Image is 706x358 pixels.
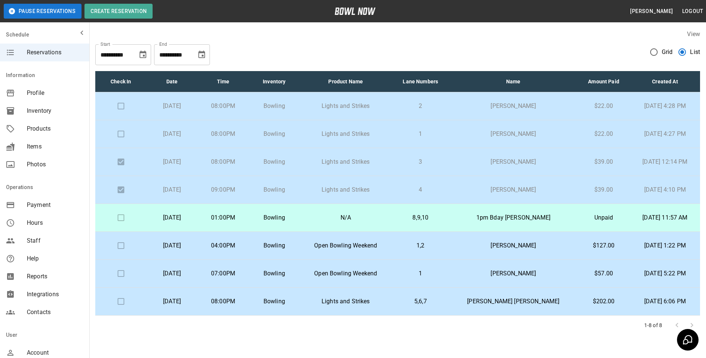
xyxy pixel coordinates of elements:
th: Inventory [249,71,300,92]
p: [DATE] 6:06 PM [636,297,694,306]
p: [DATE] 12:14 PM [636,157,694,166]
p: 1 [397,130,444,138]
p: 08:00PM [204,157,243,166]
p: 5,6,7 [397,297,444,306]
p: [DATE] 11:57 AM [636,213,694,222]
p: [PERSON_NAME] [456,157,572,166]
p: Lights and Strikes [306,157,386,166]
th: Created At [630,71,700,92]
p: Bowling [255,269,294,278]
p: Bowling [255,157,294,166]
p: Lights and Strikes [306,297,386,306]
p: [PERSON_NAME] [PERSON_NAME] [456,297,572,306]
span: Help [27,254,83,263]
p: Bowling [255,130,294,138]
p: [PERSON_NAME] [456,185,572,194]
span: Profile [27,89,83,98]
p: [DATE] 1:22 PM [636,241,694,250]
span: Products [27,124,83,133]
p: [PERSON_NAME] [456,269,572,278]
th: Check In [95,71,146,92]
img: logo [335,7,376,15]
p: Bowling [255,185,294,194]
p: Bowling [255,213,294,222]
p: [DATE] [152,269,191,278]
button: Pause Reservations [4,4,82,19]
p: 1 [397,269,444,278]
p: [DATE] [152,157,191,166]
p: N/A [306,213,386,222]
p: Lights and Strikes [306,130,386,138]
p: 1pm Bday [PERSON_NAME] [456,213,572,222]
th: Time [198,71,249,92]
p: 09:00PM [204,185,243,194]
button: Create Reservation [84,4,153,19]
span: Account [27,348,83,357]
p: [DATE] [152,130,191,138]
span: Contacts [27,308,83,317]
span: Integrations [27,290,83,299]
p: 1-8 of 8 [644,322,662,329]
button: Choose date, selected date is Oct 12, 2025 [194,47,209,62]
p: [DATE] 4:10 PM [636,185,694,194]
p: Open Bowling Weekend [306,269,386,278]
p: $39.00 [583,157,624,166]
span: Items [27,142,83,151]
p: Bowling [255,102,294,111]
p: Bowling [255,297,294,306]
span: Photos [27,160,83,169]
p: 08:00PM [204,102,243,111]
p: 4 [397,185,444,194]
p: [DATE] [152,213,191,222]
label: View [687,31,700,38]
span: Staff [27,236,83,245]
span: Inventory [27,106,83,115]
p: [DATE] 4:27 PM [636,130,694,138]
th: Amount Paid [577,71,630,92]
p: Lights and Strikes [306,185,386,194]
p: [DATE] [152,102,191,111]
span: Grid [662,48,673,57]
p: $57.00 [583,269,624,278]
p: $202.00 [583,297,624,306]
p: 01:00PM [204,213,243,222]
p: [DATE] [152,185,191,194]
button: Choose date, selected date is Oct 10, 2025 [135,47,150,62]
p: 04:00PM [204,241,243,250]
p: Unpaid [583,213,624,222]
button: [PERSON_NAME] [627,4,676,18]
th: Name [450,71,578,92]
th: Product Name [300,71,392,92]
p: [DATE] 4:28 PM [636,102,694,111]
p: Bowling [255,241,294,250]
p: [DATE] [152,241,191,250]
button: Logout [679,4,706,18]
p: 08:00PM [204,297,243,306]
p: Open Bowling Weekend [306,241,386,250]
p: [DATE] [152,297,191,306]
p: Lights and Strikes [306,102,386,111]
p: 07:00PM [204,269,243,278]
p: 08:00PM [204,130,243,138]
span: Payment [27,201,83,210]
th: Lane Numbers [392,71,450,92]
p: [PERSON_NAME] [456,102,572,111]
span: Reports [27,272,83,281]
span: Reservations [27,48,83,57]
p: 3 [397,157,444,166]
p: 8,9,10 [397,213,444,222]
p: $22.00 [583,130,624,138]
p: $39.00 [583,185,624,194]
p: $127.00 [583,241,624,250]
p: [PERSON_NAME] [456,130,572,138]
p: 2 [397,102,444,111]
span: Hours [27,218,83,227]
p: 1,2 [397,241,444,250]
span: List [690,48,700,57]
p: $22.00 [583,102,624,111]
p: [PERSON_NAME] [456,241,572,250]
th: Date [146,71,197,92]
p: [DATE] 5:22 PM [636,269,694,278]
